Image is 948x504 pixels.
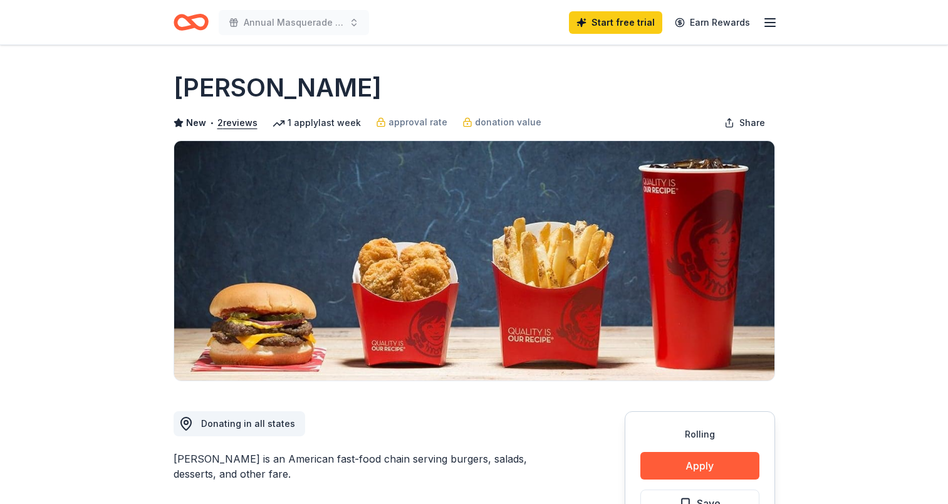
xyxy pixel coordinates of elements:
img: Image for Wendy's [174,141,774,381]
div: 1 apply last week [273,115,361,130]
button: 2reviews [217,115,258,130]
a: Earn Rewards [667,11,758,34]
a: donation value [462,115,541,130]
span: Annual Masquerade Gala Honoring Community Volunteers [244,15,344,30]
a: Start free trial [569,11,662,34]
a: Home [174,8,209,37]
button: Annual Masquerade Gala Honoring Community Volunteers [219,10,369,35]
span: • [209,118,214,128]
button: Apply [640,452,759,480]
span: New [186,115,206,130]
span: Donating in all states [201,418,295,429]
button: Share [714,110,775,135]
h1: [PERSON_NAME] [174,70,382,105]
a: approval rate [376,115,447,130]
span: Share [739,115,765,130]
span: donation value [475,115,541,130]
div: Rolling [640,427,759,442]
span: approval rate [388,115,447,130]
div: [PERSON_NAME] is an American fast-food chain serving burgers, salads, desserts, and other fare. [174,451,565,481]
